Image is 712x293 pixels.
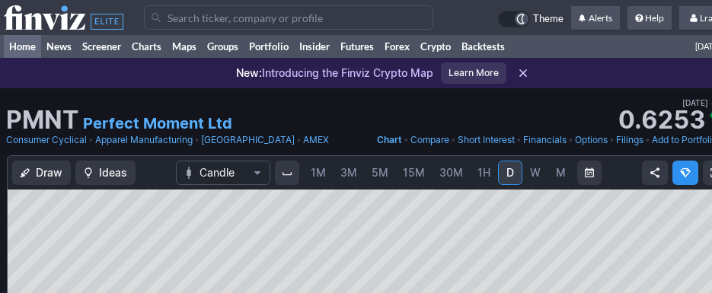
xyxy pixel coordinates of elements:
[236,66,262,79] span: New:
[294,35,335,58] a: Insider
[616,132,643,148] a: Filings
[176,161,270,185] button: Chart Type
[396,161,432,185] a: 15M
[372,166,388,179] span: 5M
[144,5,433,30] input: Search
[415,35,456,58] a: Crypto
[75,161,136,185] button: Ideas
[194,132,200,148] span: •
[244,35,294,58] a: Portfolio
[410,134,449,145] span: Compare
[83,113,232,134] a: Perfect Moment Ltd
[577,161,602,185] button: Range
[498,11,564,27] a: Theme
[41,35,77,58] a: News
[304,161,333,185] a: 1M
[126,35,167,58] a: Charts
[12,161,71,185] button: Draw
[506,166,514,179] span: D
[379,35,415,58] a: Forex
[36,165,62,180] span: Draw
[340,166,357,179] span: 3M
[523,132,567,148] a: Financials
[616,134,643,145] span: Filings
[77,35,126,58] a: Screener
[88,132,94,148] span: •
[410,132,449,148] a: Compare
[533,11,564,27] span: Theme
[296,132,302,148] span: •
[167,35,202,58] a: Maps
[6,108,78,132] h1: PMNT
[477,166,490,179] span: 1H
[95,132,193,148] a: Apparel Manufacturing
[471,161,497,185] a: 1H
[571,6,620,30] a: Alerts
[568,132,573,148] span: •
[609,132,615,148] span: •
[99,165,127,180] span: Ideas
[627,6,672,30] a: Help
[200,165,247,180] span: Candle
[201,132,295,148] a: [GEOGRAPHIC_DATA]
[441,62,506,84] a: Learn More
[365,161,395,185] a: 5M
[548,161,573,185] a: M
[672,161,698,185] button: Explore new features
[403,166,425,179] span: 15M
[439,166,463,179] span: 30M
[334,161,364,185] a: 3M
[451,132,456,148] span: •
[6,132,87,148] a: Consumer Cyclical
[4,35,41,58] a: Home
[530,166,541,179] span: W
[303,132,329,148] a: AMEX
[377,134,402,145] span: Chart
[433,161,470,185] a: 30M
[523,161,548,185] a: W
[202,35,244,58] a: Groups
[645,132,650,148] span: •
[311,166,326,179] span: 1M
[556,166,566,179] span: M
[516,132,522,148] span: •
[618,108,705,132] strong: 0.6253
[236,65,433,81] p: Introducing the Finviz Crypto Map
[404,132,409,148] span: •
[456,35,510,58] a: Backtests
[275,161,299,185] button: Interval
[377,132,402,148] a: Chart
[498,161,522,185] a: D
[458,132,515,148] a: Short Interest
[575,132,608,148] a: Options
[335,35,379,58] a: Futures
